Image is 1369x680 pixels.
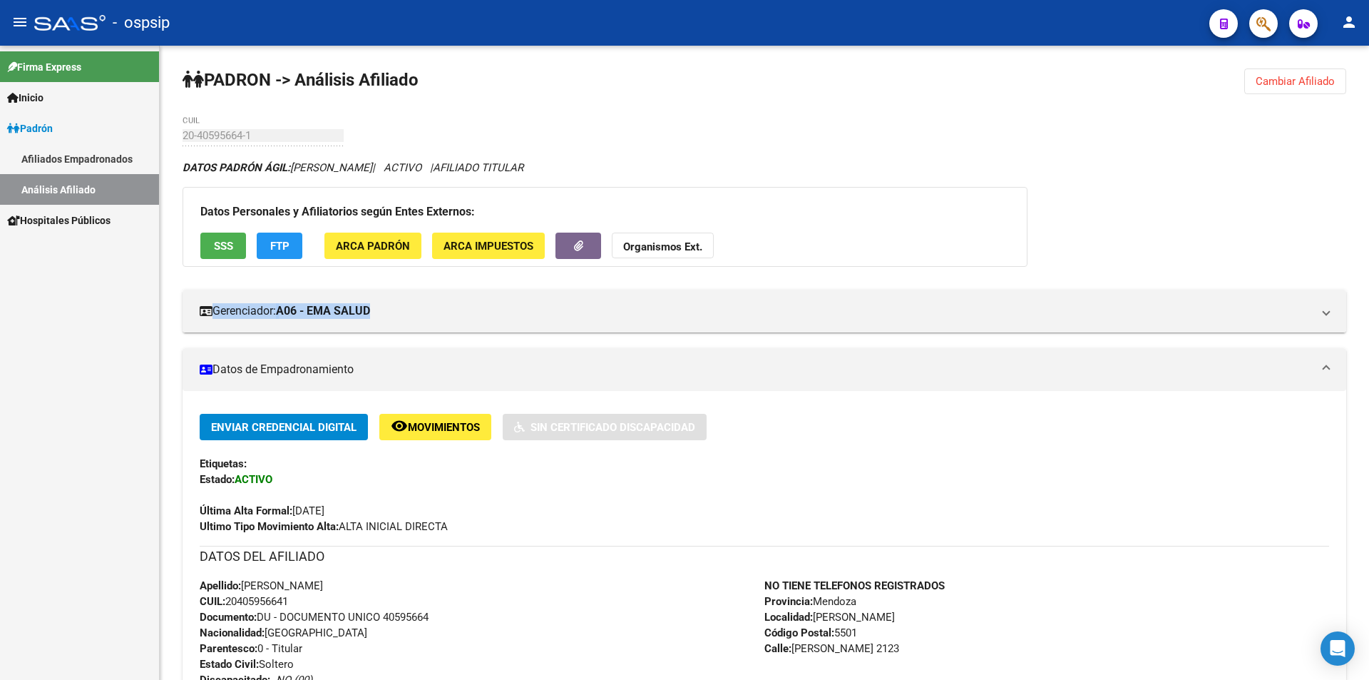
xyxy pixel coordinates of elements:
span: 5501 [764,626,857,639]
div: Open Intercom Messenger [1321,631,1355,666]
span: - ospsip [113,7,170,39]
strong: Nacionalidad: [200,626,265,639]
span: Mendoza [764,595,856,608]
span: Firma Express [7,59,81,75]
span: [PERSON_NAME] [764,611,895,624]
span: [DATE] [200,504,324,517]
strong: DATOS PADRÓN ÁGIL: [183,161,290,174]
span: SSS [214,240,233,253]
strong: Parentesco: [200,642,257,655]
mat-expansion-panel-header: Datos de Empadronamiento [183,348,1346,391]
mat-expansion-panel-header: Gerenciador:A06 - EMA SALUD [183,290,1346,333]
mat-panel-title: Datos de Empadronamiento [200,362,1312,377]
mat-icon: remove_red_eye [391,417,408,435]
strong: Etiquetas: [200,457,247,470]
strong: CUIL: [200,595,225,608]
span: FTP [270,240,289,253]
span: ARCA Impuestos [443,240,533,253]
strong: Código Postal: [764,626,834,639]
span: Hospitales Públicos [7,213,111,228]
span: Sin Certificado Discapacidad [530,421,695,434]
span: AFILIADO TITULAR [433,161,523,174]
strong: Calle: [764,642,791,655]
mat-panel-title: Gerenciador: [200,303,1312,319]
strong: Estado: [200,473,235,486]
button: Enviar Credencial Digital [200,414,368,440]
strong: Provincia: [764,595,813,608]
span: ALTA INICIAL DIRECTA [200,520,448,533]
strong: Localidad: [764,611,813,624]
span: Cambiar Afiliado [1256,75,1335,88]
mat-icon: menu [11,14,29,31]
button: SSS [200,233,246,259]
strong: Organismos Ext. [623,240,702,253]
strong: Ultimo Tipo Movimiento Alta: [200,520,339,533]
span: Soltero [200,658,294,671]
strong: PADRON -> Análisis Afiliado [183,70,419,90]
span: [PERSON_NAME] 2123 [764,642,899,655]
span: DU - DOCUMENTO UNICO 40595664 [200,611,429,624]
strong: A06 - EMA SALUD [276,303,370,319]
span: Inicio [7,90,43,106]
h3: DATOS DEL AFILIADO [200,547,1329,567]
strong: NO TIENE TELEFONOS REGISTRADOS [764,579,945,592]
button: Movimientos [379,414,491,440]
button: ARCA Padrón [324,233,421,259]
button: Organismos Ext. [612,233,714,259]
span: 20405956641 [200,595,288,608]
strong: Documento: [200,611,257,624]
button: Cambiar Afiliado [1244,68,1346,94]
span: Enviar Credencial Digital [211,421,357,434]
span: Movimientos [408,421,480,434]
mat-icon: person [1340,14,1358,31]
strong: Estado Civil: [200,658,259,671]
span: Padrón [7,121,53,136]
span: ARCA Padrón [336,240,410,253]
span: [PERSON_NAME] [183,161,372,174]
button: Sin Certificado Discapacidad [503,414,707,440]
i: | ACTIVO | [183,161,523,174]
span: [PERSON_NAME] [200,579,323,592]
button: FTP [257,233,302,259]
span: 0 - Titular [200,642,302,655]
strong: Última Alta Formal: [200,504,292,517]
strong: ACTIVO [235,473,272,486]
button: ARCA Impuestos [432,233,545,259]
h3: Datos Personales y Afiliatorios según Entes Externos: [200,202,1010,222]
strong: Apellido: [200,579,241,592]
span: [GEOGRAPHIC_DATA] [200,626,367,639]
